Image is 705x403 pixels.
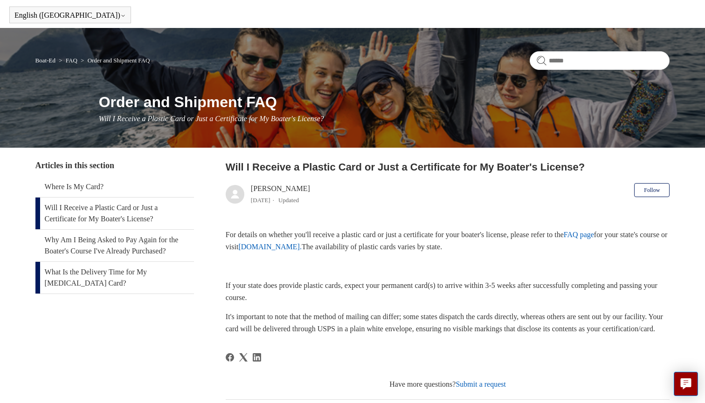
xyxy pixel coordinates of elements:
svg: Share this page on LinkedIn [253,353,261,362]
span: Will I Receive a Plastic Card or Just a Certificate for My Boater's License? [99,115,324,123]
a: Submit a request [456,380,506,388]
svg: Share this page on Facebook [226,353,234,362]
button: Live chat [674,372,698,396]
li: Order and Shipment FAQ [79,57,150,64]
a: Where Is My Card? [35,177,194,197]
div: Have more questions? [226,379,670,390]
h2: Will I Receive a Plastic Card or Just a Certificate for My Boater's License? [226,159,670,175]
a: Why Am I Being Asked to Pay Again for the Boater's Course I've Already Purchased? [35,230,194,261]
a: LinkedIn [253,353,261,362]
a: What Is the Delivery Time for My [MEDICAL_DATA] Card? [35,262,194,294]
a: Will I Receive a Plastic Card or Just a Certificate for My Boater's License? [35,198,194,229]
p: If your state does provide plastic cards, expect your permanent card(s) to arrive within 3-5 week... [226,280,670,303]
time: 04/08/2025, 12:43 [251,197,270,204]
svg: Share this page on X Corp [239,353,248,362]
div: [PERSON_NAME] [251,183,310,205]
a: Boat-Ed [35,57,55,64]
a: Facebook [226,353,234,362]
a: Order and Shipment FAQ [88,57,150,64]
button: English ([GEOGRAPHIC_DATA]) [14,11,126,20]
a: [DOMAIN_NAME]. [238,243,302,251]
a: FAQ [66,57,77,64]
a: FAQ page [564,231,594,239]
p: For details on whether you'll receive a plastic card or just a certificate for your boater's lice... [226,229,670,253]
li: Updated [278,197,299,204]
input: Search [530,51,670,70]
h1: Order and Shipment FAQ [99,91,670,113]
p: It's important to note that the method of mailing can differ; some states dispatch the cards dire... [226,311,670,335]
li: Boat-Ed [35,57,57,64]
span: Articles in this section [35,161,114,170]
li: FAQ [57,57,79,64]
a: X Corp [239,353,248,362]
button: Follow Article [634,183,670,197]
